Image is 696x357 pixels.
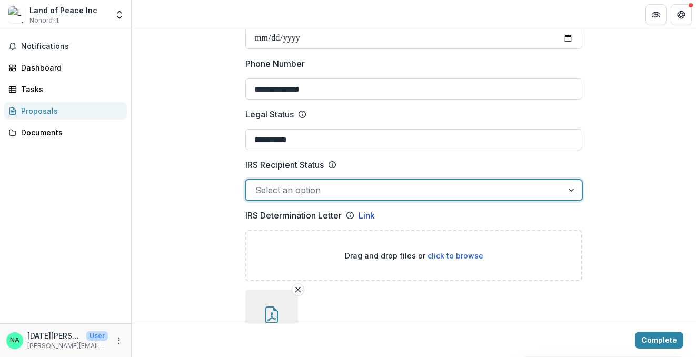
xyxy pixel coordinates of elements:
button: Notifications [4,38,127,55]
img: Land of Peace Inc [8,6,25,23]
div: Tasks [21,84,118,95]
a: Proposals [4,102,127,120]
span: Notifications [21,42,123,51]
div: Dashboard [21,62,118,73]
button: Remove File [292,283,304,296]
a: Tasks [4,81,127,98]
div: Noel Alshomali [10,337,19,344]
p: IRS Recipient Status [245,158,324,171]
span: click to browse [427,251,483,260]
p: User [86,331,108,341]
a: Link [359,209,375,222]
p: Phone Number [245,57,305,70]
button: More [112,334,125,347]
div: Proposals [21,105,118,116]
p: [DATE][PERSON_NAME] [27,330,82,341]
a: Dashboard [4,59,127,76]
div: Documents [21,127,118,138]
a: Documents [4,124,127,141]
div: Land of Peace Inc [29,5,97,16]
button: Complete [635,332,683,349]
span: Nonprofit [29,16,59,25]
p: Drag and drop files or [345,250,483,261]
button: Partners [645,4,667,25]
p: Legal Status [245,108,294,121]
button: Get Help [671,4,692,25]
p: [PERSON_NAME][EMAIL_ADDRESS][DOMAIN_NAME] [27,341,108,351]
button: Open entity switcher [112,4,127,25]
p: IRS Determination Letter [245,209,342,222]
